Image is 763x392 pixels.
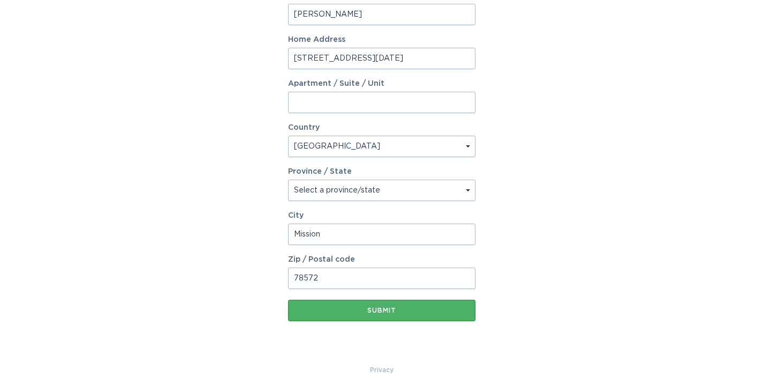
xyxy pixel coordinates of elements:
[288,256,475,263] label: Zip / Postal code
[288,80,475,87] label: Apartment / Suite / Unit
[288,36,475,43] label: Home Address
[288,124,320,131] label: Country
[288,168,352,175] label: Province / State
[293,307,470,314] div: Submit
[288,300,475,321] button: Submit
[288,212,475,219] label: City
[370,364,394,376] a: Privacy Policy & Terms of Use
